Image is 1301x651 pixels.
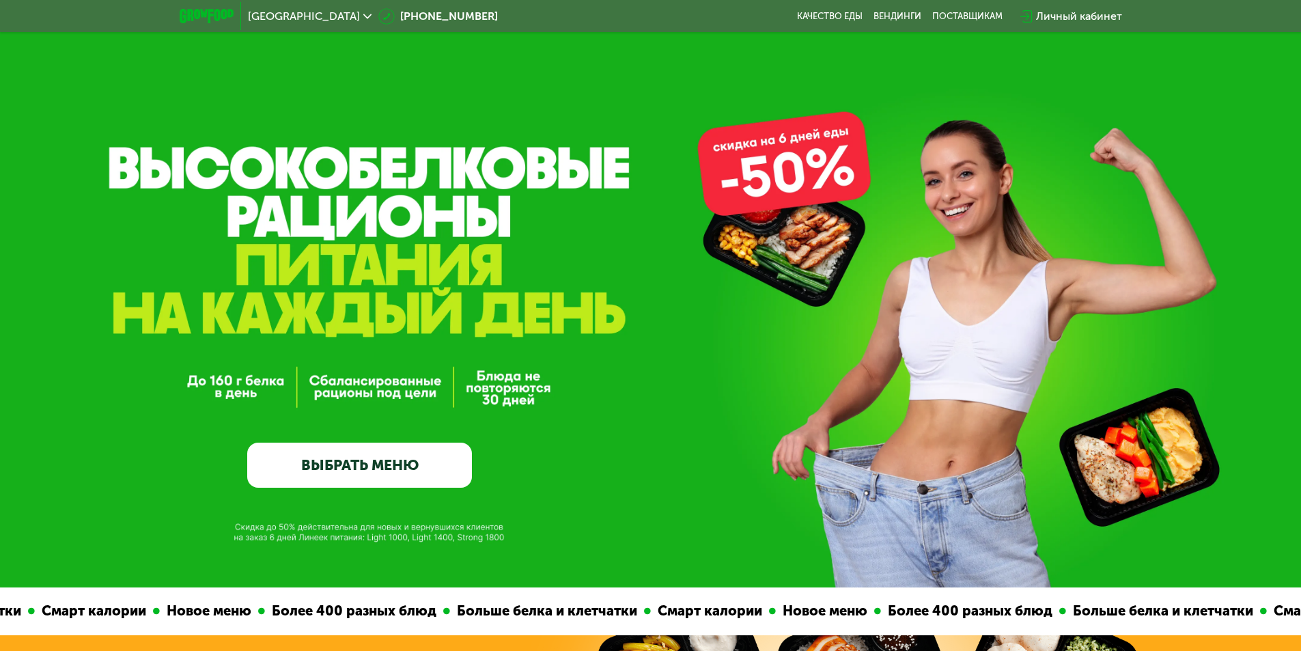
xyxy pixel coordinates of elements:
[873,11,921,22] a: Вендинги
[1065,600,1259,622] div: Больше белка и клетчатки
[932,11,1003,22] div: поставщикам
[880,600,1059,622] div: Более 400 разных блюд
[159,600,257,622] div: Новое меню
[775,600,873,622] div: Новое меню
[247,443,472,488] a: ВЫБРАТЬ МЕНЮ
[248,11,360,22] span: [GEOGRAPHIC_DATA]
[1036,8,1122,25] div: Личный кабинет
[650,600,768,622] div: Смарт калории
[449,600,643,622] div: Больше белка и клетчатки
[378,8,498,25] a: [PHONE_NUMBER]
[34,600,152,622] div: Смарт калории
[797,11,863,22] a: Качество еды
[264,600,443,622] div: Более 400 разных блюд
